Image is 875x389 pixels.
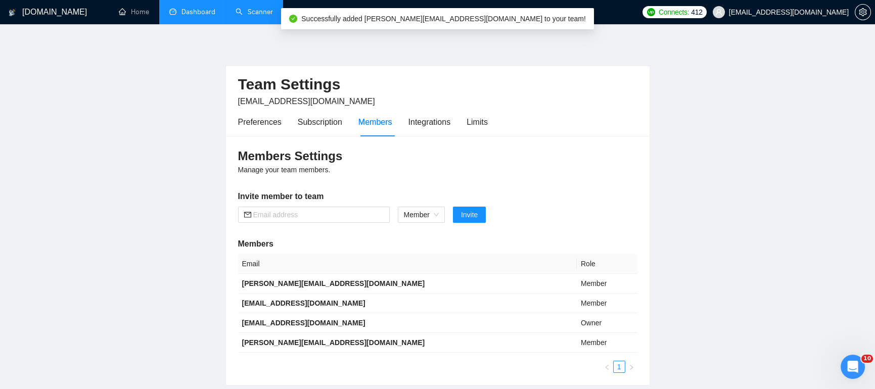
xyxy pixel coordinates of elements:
[298,116,342,128] div: Subscription
[691,7,702,18] span: 412
[613,361,625,373] li: 1
[467,116,488,128] div: Limits
[453,207,486,223] button: Invite
[242,319,365,327] b: [EMAIL_ADDRESS][DOMAIN_NAME]
[614,361,625,372] a: 1
[289,15,297,23] span: check-circle
[601,361,613,373] li: Previous Page
[404,207,439,222] span: Member
[659,7,689,18] span: Connects:
[238,238,637,250] h5: Members
[242,279,425,287] b: [PERSON_NAME][EMAIL_ADDRESS][DOMAIN_NAME]
[238,190,637,203] h5: Invite member to team
[715,9,722,16] span: user
[577,254,637,274] th: Role
[242,338,425,347] b: [PERSON_NAME][EMAIL_ADDRESS][DOMAIN_NAME]
[238,148,637,164] h3: Members Settings
[238,254,577,274] th: Email
[408,116,451,128] div: Integrations
[601,361,613,373] button: left
[577,274,637,294] td: Member
[242,299,365,307] b: [EMAIL_ADDRESS][DOMAIN_NAME]
[861,355,873,363] span: 10
[253,209,384,220] input: Email address
[9,5,16,21] img: logo
[855,4,871,20] button: setting
[244,211,251,218] span: mail
[625,361,637,373] button: right
[577,333,637,353] td: Member
[238,74,637,95] h2: Team Settings
[625,361,637,373] li: Next Page
[577,294,637,313] td: Member
[358,116,392,128] div: Members
[238,116,282,128] div: Preferences
[577,313,637,333] td: Owner
[238,166,331,174] span: Manage your team members.
[461,209,478,220] span: Invite
[119,8,149,16] a: homeHome
[236,8,273,16] a: searchScanner
[604,364,610,370] span: left
[855,8,870,16] span: setting
[301,15,586,23] span: Successfully added [PERSON_NAME][EMAIL_ADDRESS][DOMAIN_NAME] to your team!
[855,8,871,16] a: setting
[647,8,655,16] img: upwork-logo.png
[628,364,634,370] span: right
[238,97,375,106] span: [EMAIL_ADDRESS][DOMAIN_NAME]
[169,8,215,16] a: dashboardDashboard
[841,355,865,379] iframe: Intercom live chat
